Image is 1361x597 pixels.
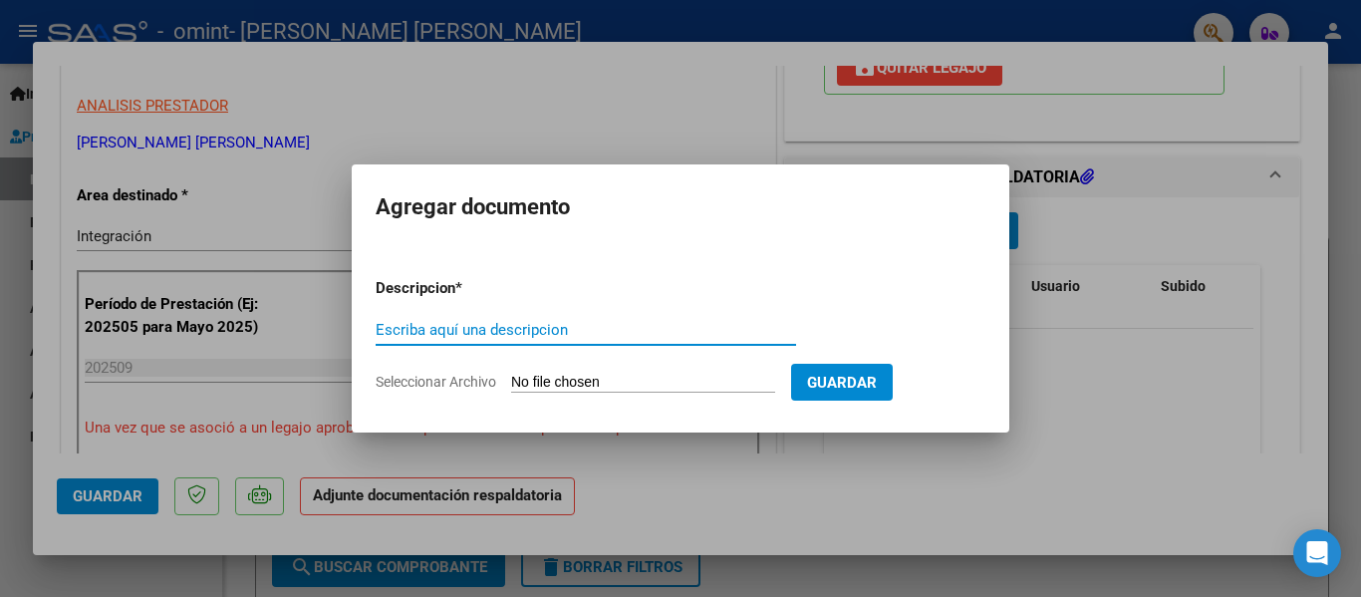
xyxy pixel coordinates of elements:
[807,374,877,392] span: Guardar
[1293,529,1341,577] div: Open Intercom Messenger
[376,188,985,226] h2: Agregar documento
[376,374,496,390] span: Seleccionar Archivo
[376,277,559,300] p: Descripcion
[791,364,893,401] button: Guardar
